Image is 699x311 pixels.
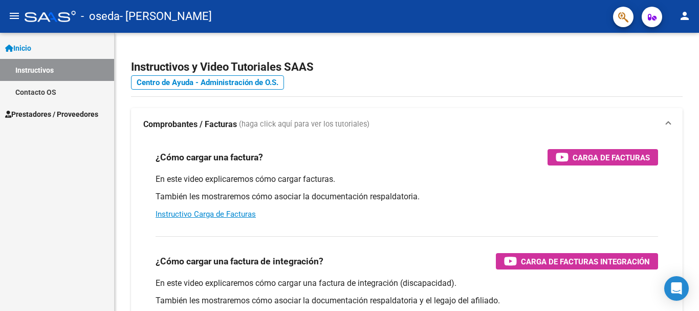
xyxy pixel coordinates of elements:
span: - [PERSON_NAME] [120,5,212,28]
a: Instructivo Carga de Facturas [156,210,256,219]
button: Carga de Facturas [548,149,658,165]
h3: ¿Cómo cargar una factura de integración? [156,254,323,268]
span: Carga de Facturas Integración [521,255,650,268]
span: Inicio [5,43,31,54]
div: Open Intercom Messenger [664,276,689,301]
span: Carga de Facturas [573,151,650,164]
span: Prestadores / Proveedores [5,109,98,120]
mat-icon: person [679,10,691,22]
span: (haga click aquí para ver los tutoriales) [239,119,369,130]
button: Carga de Facturas Integración [496,253,658,269]
p: En este video explicaremos cómo cargar facturas. [156,174,658,185]
p: También les mostraremos cómo asociar la documentación respaldatoria. [156,191,658,202]
mat-expansion-panel-header: Comprobantes / Facturas (haga click aquí para ver los tutoriales) [131,108,683,141]
a: Centro de Ayuda - Administración de O.S. [131,75,284,90]
h3: ¿Cómo cargar una factura? [156,150,263,164]
mat-icon: menu [8,10,20,22]
h2: Instructivos y Video Tutoriales SAAS [131,57,683,77]
p: También les mostraremos cómo asociar la documentación respaldatoria y el legajo del afiliado. [156,295,658,306]
strong: Comprobantes / Facturas [143,119,237,130]
span: - oseda [81,5,120,28]
p: En este video explicaremos cómo cargar una factura de integración (discapacidad). [156,278,658,289]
